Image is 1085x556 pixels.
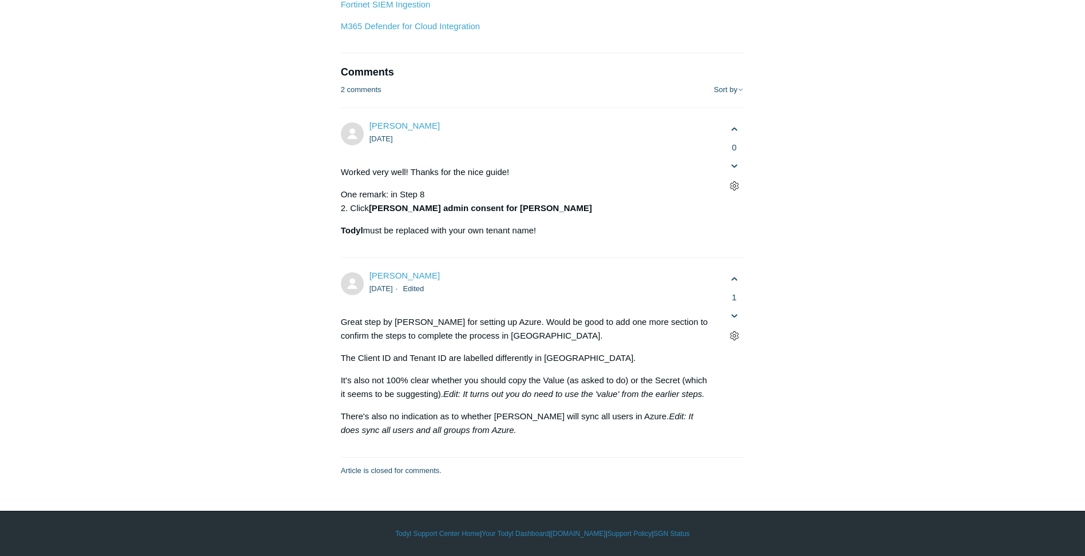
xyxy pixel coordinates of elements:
[724,291,744,304] span: 1
[211,529,875,539] div: | | | |
[341,165,713,179] p: Worked very well! Thanks for the nice guide!
[341,225,363,235] strong: Todyl
[654,529,690,539] a: SGN Status
[724,325,744,345] button: Comment actions
[551,529,606,539] a: [DOMAIN_NAME]
[341,84,381,96] p: 2 comments
[443,389,705,399] em: Edit: It turns out you do need to use the 'value' from the earlier steps.
[369,203,592,213] strong: [PERSON_NAME] admin consent for [PERSON_NAME]
[341,465,442,476] p: Article is closed for comments.
[369,121,440,130] span: Erwin Geirnaert
[403,284,424,293] li: Edited
[724,176,744,196] button: Comment actions
[369,121,440,130] a: [PERSON_NAME]
[341,65,745,80] h2: Comments
[341,410,713,437] p: There's also no indication as to whether [PERSON_NAME] will sync all users in Azure.
[341,224,713,237] p: must be replaced with your own tenant name!
[369,271,440,280] span: Stuart Brown
[714,86,744,94] button: Sort by
[341,188,713,215] p: One remark: in Step 8 2. Click
[369,271,440,280] a: [PERSON_NAME]
[724,120,744,140] button: This comment was helpful
[369,284,393,293] time: 08/23/2021, 09:44
[482,529,549,539] a: Your Todyl Dashboard
[395,529,480,539] a: Todyl Support Center Home
[341,411,693,435] em: Edit: It does sync all users and all groups from Azure.
[341,351,713,365] p: The Client ID and Tenant ID are labelled differently in [GEOGRAPHIC_DATA].
[724,269,744,289] button: This comment was helpful
[341,315,713,343] p: Great step by [PERSON_NAME] for setting up Azure. Would be good to add one more section to confir...
[341,374,713,401] p: It's also not 100% clear whether you should copy the Value (as asked to do) or the Secret (which ...
[724,156,744,176] button: This comment was not helpful
[724,141,744,154] span: 0
[724,305,744,325] button: This comment was not helpful
[341,21,480,31] a: M365 Defender for Cloud Integration
[369,134,393,143] time: 06/07/2021, 16:45
[607,529,651,539] a: Support Policy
